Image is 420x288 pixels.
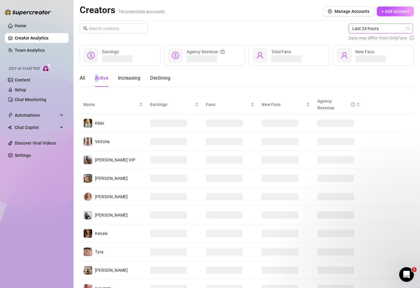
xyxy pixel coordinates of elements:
span: [PERSON_NAME] VIP [95,157,135,162]
button: + Add Account [377,6,414,16]
span: thunderbolt [8,113,13,118]
span: Data may differ from OnlyFans [349,35,407,41]
span: Fans [206,101,249,108]
img: logo-BBDzfeDw.svg [5,9,51,15]
span: search [83,26,88,31]
div: Active [95,74,108,82]
span: Victoria [95,139,110,144]
span: [PERSON_NAME] [95,176,128,181]
img: Victoria [84,137,92,146]
img: Kleio [84,119,92,127]
span: Name [83,101,138,108]
h2: Creators [80,4,165,16]
button: Manage Accounts [323,6,374,16]
span: user [341,52,348,59]
img: Kenzie [84,229,92,238]
img: AI Chatter [42,63,51,72]
span: Earnings [102,49,119,54]
span: Total Fans [271,49,291,54]
th: Name [80,95,146,114]
a: Settings [15,153,31,158]
div: Agency Revenue [187,48,225,55]
a: Team Analytics [15,48,45,53]
span: setting [328,9,332,13]
img: Natasha [84,266,92,275]
a: Discover Viral Videos [15,141,56,146]
span: calendar [406,27,410,30]
img: Grace Hunt [84,211,92,219]
span: [PERSON_NAME] [95,194,128,199]
th: Fans [202,95,258,114]
span: 16 connected accounts [118,9,165,14]
span: New Fans [355,49,374,54]
span: Automations [15,110,58,120]
span: Chat Copilot [15,123,58,132]
img: Kat Hobbs [84,174,92,183]
span: [PERSON_NAME] [95,268,128,273]
img: Kat Hobbs VIP [84,156,92,164]
div: Declining [150,74,170,82]
span: Kenzie [95,231,108,236]
a: Setup [15,87,26,92]
a: Creator Analytics [15,33,64,43]
span: question-circle [220,48,225,55]
th: Earnings [146,95,202,114]
span: + Add Account [381,9,409,14]
span: Izzy AI Chatter [9,66,40,72]
span: Kleio [95,121,104,126]
img: Tyra [84,248,92,256]
div: All [80,74,85,82]
a: Content [15,78,30,82]
span: dollar-circle [172,52,179,59]
a: Chat Monitoring [15,97,46,102]
span: question-circle [351,98,355,111]
span: 1 [412,267,417,272]
img: Chat Copilot [8,125,12,130]
th: New Fans [258,95,314,114]
img: Amy Pond [84,192,92,201]
span: New Fans [262,101,305,108]
span: info-circle [410,35,414,41]
iframe: Intercom live chat [399,267,414,282]
span: dollar-circle [87,52,95,59]
a: Home [15,23,26,28]
span: user [256,52,264,59]
span: [PERSON_NAME] [95,213,128,218]
span: Tyra [95,249,104,254]
input: Search creators [89,25,139,32]
div: Agency Revenue [317,98,355,111]
span: Manage Accounts [335,9,369,14]
span: Earnings [150,101,194,108]
div: Increasing [118,74,140,82]
span: Last 24 hours [352,24,409,33]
